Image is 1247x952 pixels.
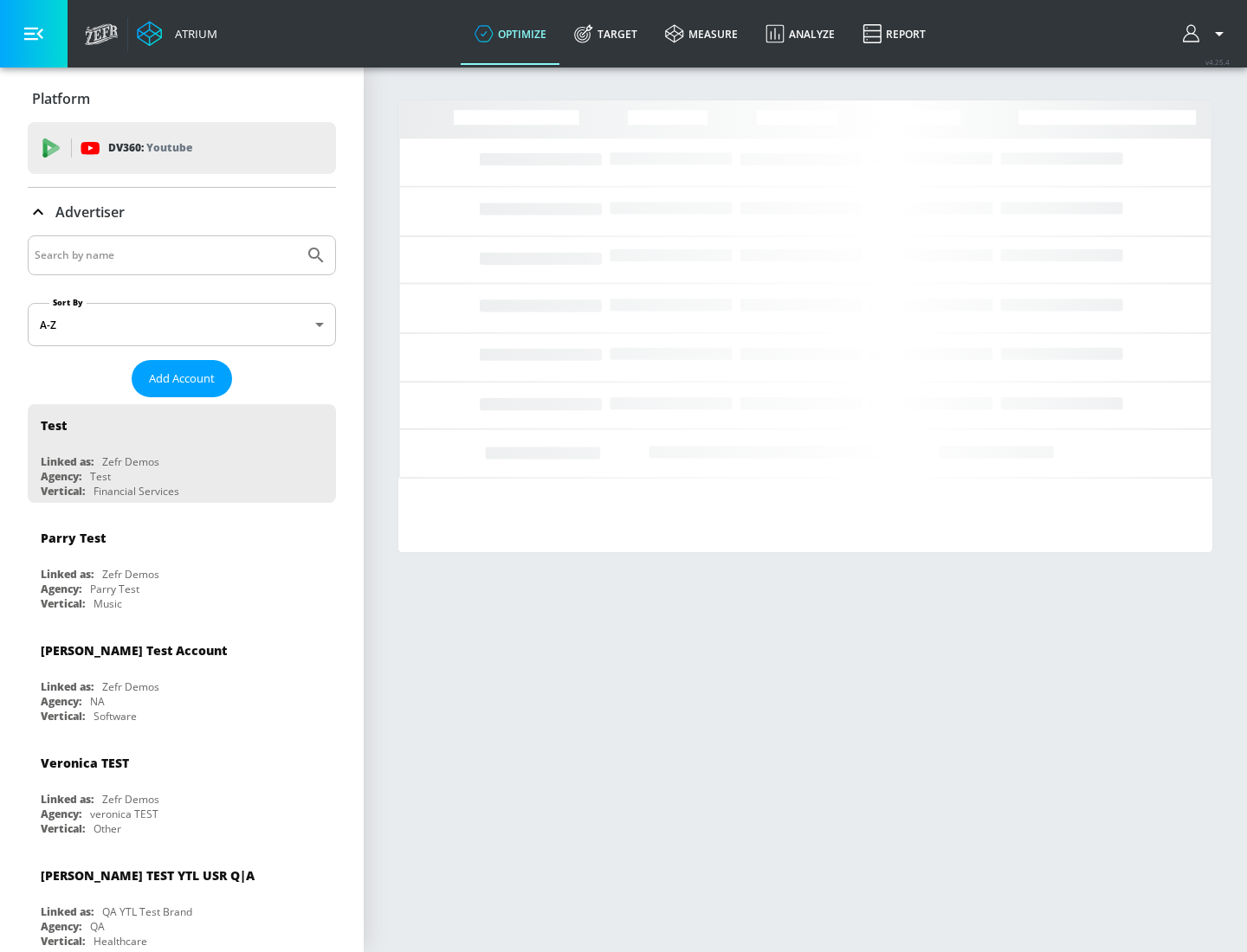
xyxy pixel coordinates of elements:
div: Software [94,709,137,724]
div: Vertical: [41,484,85,499]
p: Advertiser [55,203,125,222]
div: Other [94,821,121,836]
a: Atrium [137,21,217,47]
div: Linked as: [41,567,94,582]
a: Target [560,3,651,65]
span: Add Account [149,369,215,389]
div: Platform [28,74,336,123]
div: Parry TestLinked as:Zefr DemosAgency:Parry TestVertical:Music [28,517,336,615]
div: Linked as: [41,792,94,807]
div: Veronica TEST [41,755,129,771]
div: Test [41,417,67,434]
div: Vertical: [41,821,85,836]
div: Agency: [41,469,81,484]
div: Financial Services [94,484,179,499]
div: [PERSON_NAME] Test Account [41,642,227,659]
p: Platform [32,89,90,108]
div: [PERSON_NAME] Test AccountLinked as:Zefr DemosAgency:NAVertical:Software [28,629,336,728]
div: Zefr Demos [102,567,159,582]
div: Zefr Demos [102,792,159,807]
div: Test [90,469,111,484]
div: Vertical: [41,596,85,611]
label: Sort By [49,297,87,308]
div: Atrium [168,26,217,42]
div: Linked as: [41,454,94,469]
div: TestLinked as:Zefr DemosAgency:TestVertical:Financial Services [28,404,336,503]
div: Music [94,596,122,611]
div: A-Z [28,303,336,346]
div: QA [90,919,105,934]
div: Zefr Demos [102,679,159,694]
div: veronica TEST [90,807,158,821]
span: v 4.25.4 [1205,57,1230,67]
div: NA [90,694,105,709]
a: measure [651,3,752,65]
div: Parry Test [41,530,106,546]
a: Analyze [752,3,849,65]
p: DV360: [108,138,192,158]
div: Linked as: [41,679,94,694]
div: QA YTL Test Brand [102,904,192,919]
a: Report [849,3,940,65]
div: Linked as: [41,904,94,919]
div: Agency: [41,919,81,934]
div: Vertical: [41,709,85,724]
div: Veronica TESTLinked as:Zefr DemosAgency:veronica TESTVertical:Other [28,742,336,840]
p: Youtube [146,138,192,157]
a: optimize [461,3,560,65]
button: Add Account [132,360,232,397]
input: Search by name [35,244,297,267]
div: Zefr Demos [102,454,159,469]
div: Vertical: [41,934,85,949]
div: Agency: [41,807,81,821]
div: Healthcare [94,934,147,949]
div: [PERSON_NAME] TEST YTL USR Q|A [41,867,255,884]
div: Advertiser [28,188,336,236]
div: Parry Test [90,582,139,596]
div: Agency: [41,582,81,596]
div: DV360: Youtube [28,122,336,174]
div: Agency: [41,694,81,709]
